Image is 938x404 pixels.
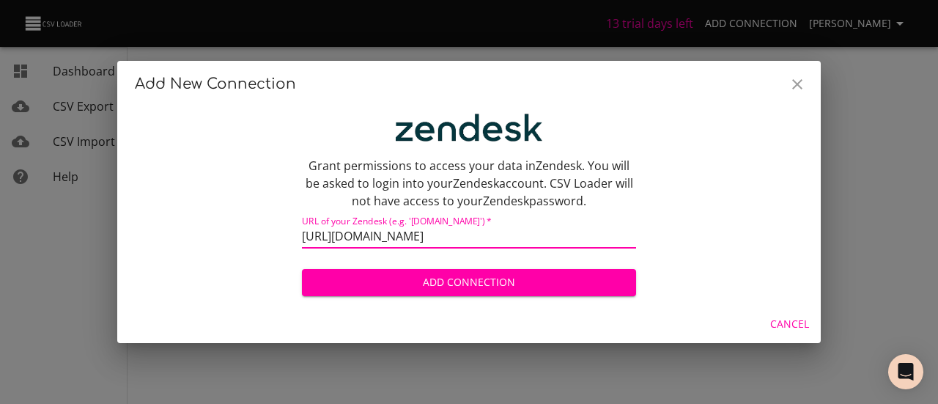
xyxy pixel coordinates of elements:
label: URL of your Zendesk (e.g. '[DOMAIN_NAME]') [302,217,492,226]
span: Add Connection [314,273,624,292]
h2: Add New Connection [135,73,803,96]
button: Cancel [764,311,815,338]
div: Open Intercom Messenger [888,354,923,389]
button: Add Connection [302,269,636,296]
p: Grant permissions to access your data in Zendesk . You will be asked to login into your Zendesk a... [302,157,636,210]
span: Cancel [770,315,809,334]
button: Close [780,67,815,102]
img: logo-x4-ad0535ee0768a790af3ba1b46177b56e.png [396,114,542,142]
